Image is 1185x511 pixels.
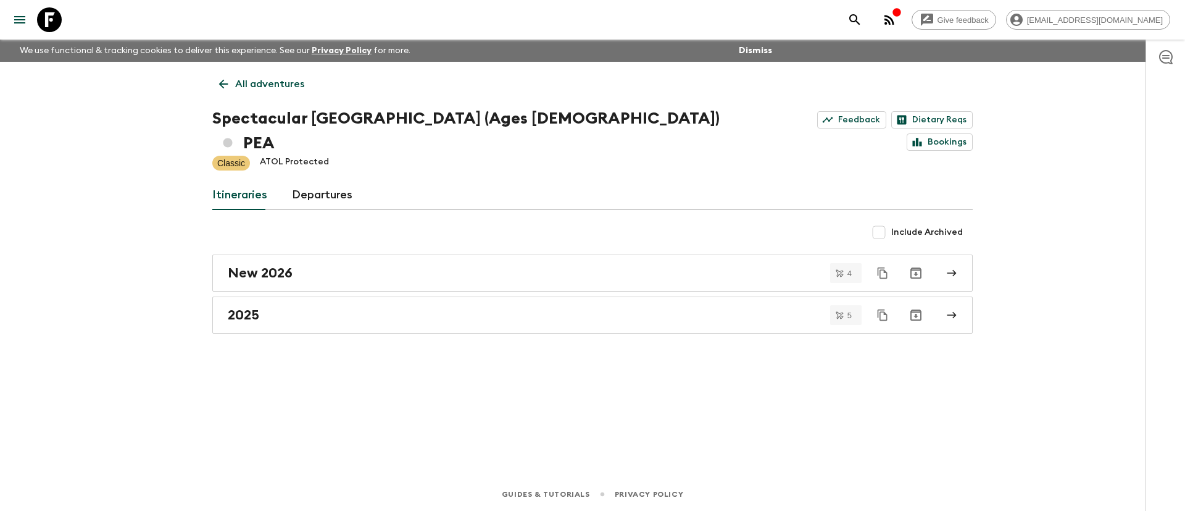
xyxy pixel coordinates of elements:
span: 4 [840,269,859,277]
a: 2025 [212,297,973,334]
span: 5 [840,311,859,319]
span: Include Archived [891,226,963,239]
p: All adventures [235,77,304,91]
a: Itineraries [212,180,267,210]
a: Privacy Policy [312,46,372,55]
p: We use functional & tracking cookies to deliver this experience. See our for more. [15,40,415,62]
h2: 2025 [228,307,259,323]
div: [EMAIL_ADDRESS][DOMAIN_NAME] [1006,10,1170,30]
a: Guides & Tutorials [502,488,590,501]
a: Dietary Reqs [891,111,973,129]
a: All adventures [212,72,311,96]
span: Give feedback [931,15,996,25]
a: Feedback [817,111,886,129]
button: search adventures [842,7,867,32]
button: Duplicate [871,262,894,284]
a: Departures [292,180,352,210]
a: Give feedback [912,10,996,30]
button: Duplicate [871,304,894,326]
p: ATOL Protected [260,156,329,171]
a: Bookings [907,133,973,151]
button: Archive [904,261,928,285]
a: Privacy Policy [615,488,683,501]
button: Dismiss [736,42,775,59]
p: Classic [217,157,245,169]
h1: Spectacular [GEOGRAPHIC_DATA] (Ages [DEMOGRAPHIC_DATA]) PEA [212,106,749,156]
h2: New 2026 [228,265,293,281]
span: [EMAIL_ADDRESS][DOMAIN_NAME] [1020,15,1170,25]
button: Archive [904,303,928,327]
button: menu [7,7,32,32]
a: New 2026 [212,255,973,292]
